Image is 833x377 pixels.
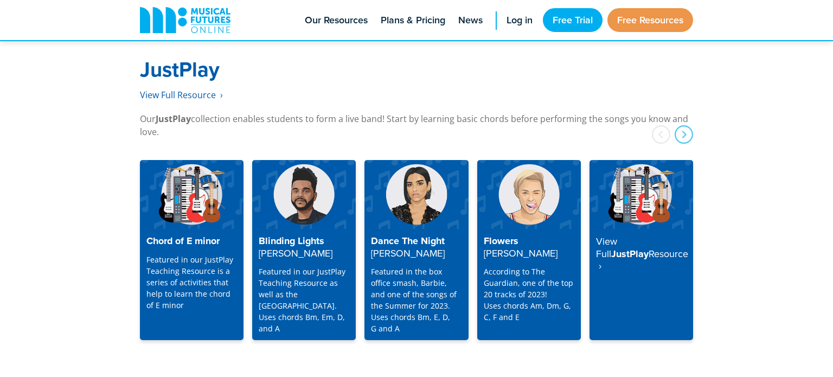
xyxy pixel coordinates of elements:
[607,8,693,32] a: Free Resources
[371,235,462,259] h4: Dance The Night
[156,113,191,125] strong: JustPlay
[596,247,688,273] strong: Resource ‎ ›
[146,254,237,311] p: Featured in our JustPlay Teaching Resource is a series of activities that help to learn the chord...
[371,266,462,334] p: Featured in the box office smash, Barbie, and one of the songs of the Summer for 2023. Uses chord...
[675,125,693,144] div: next
[371,246,445,260] strong: [PERSON_NAME]
[543,8,603,32] a: Free Trial
[477,160,581,340] a: Flowers[PERSON_NAME] According to The Guardian, one of the top 20 tracks of 2023!Uses chords Am, ...
[484,246,558,260] strong: [PERSON_NAME]
[140,112,693,138] p: Our collection enables students to form a live band! Start by learning basic chords before perfor...
[140,54,220,84] strong: JustPlay
[140,160,244,340] a: Chord of E minor Featured in our JustPlay Teaching Resource is a series of activities that help t...
[305,13,368,28] span: Our Resources
[652,125,670,144] div: prev
[252,160,356,340] a: Blinding Lights[PERSON_NAME] Featured in our JustPlay Teaching Resource as well as the [GEOGRAPHI...
[596,234,617,260] strong: View Full
[589,160,693,340] a: View FullJustPlayResource ‎ ›
[140,89,223,101] a: View Full Resource‎‏‏‎ ‎ ›
[146,235,237,247] h4: Chord of E minor
[364,160,468,340] a: Dance The Night[PERSON_NAME] Featured in the box office smash, Barbie, and one of the songs of th...
[259,266,349,334] p: Featured in our JustPlay Teaching Resource as well as the [GEOGRAPHIC_DATA]. Uses chords Bm, Em, ...
[259,246,332,260] strong: [PERSON_NAME]
[596,235,687,272] h4: JustPlay
[458,13,483,28] span: News
[381,13,445,28] span: Plans & Pricing
[259,235,349,259] h4: Blinding Lights
[484,266,574,323] p: According to The Guardian, one of the top 20 tracks of 2023! Uses chords Am, Dm, G, C, F and E
[484,235,574,259] h4: Flowers
[507,13,533,28] span: Log in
